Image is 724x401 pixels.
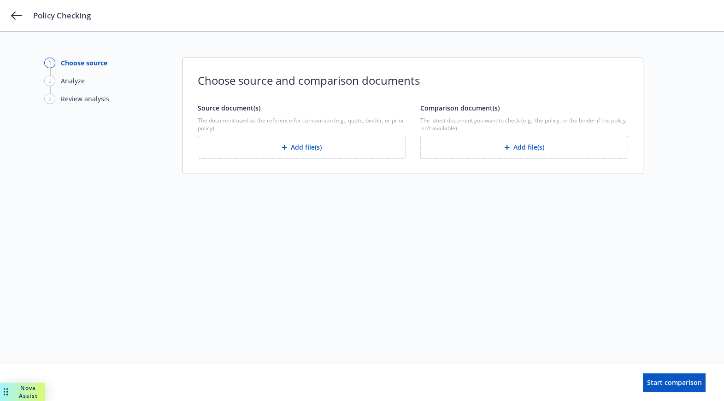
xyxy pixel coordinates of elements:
[61,76,85,86] div: Analyze
[643,373,706,392] button: Start comparison
[33,10,91,21] span: Policy Checking
[420,116,628,132] span: The latest document you want to check (e.g., the policy, or the binder if the policy isn't availa...
[19,384,38,400] span: Nova Assist
[61,94,109,104] div: Review analysis
[44,58,55,68] div: 1
[198,104,260,112] span: Source document(s)
[61,58,107,68] div: Choose source
[198,116,406,132] span: The document used as the reference for comparison (e.g., quote, binder, or prior policy)
[420,104,500,112] span: Comparison document(s)
[44,93,55,104] div: 3
[198,73,628,88] span: Choose source and comparison documents
[198,136,406,159] button: Add file(s)
[44,76,55,86] div: 2
[420,136,628,159] button: Add file(s)
[647,378,702,387] span: Start comparison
